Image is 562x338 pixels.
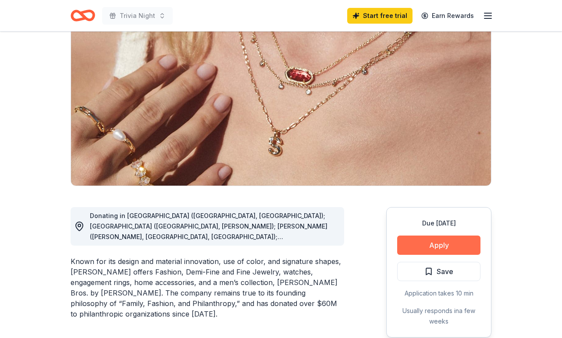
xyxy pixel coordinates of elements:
span: Save [437,266,453,277]
img: Image for Kendra Scott [71,18,491,186]
button: Trivia Night [102,7,173,25]
span: Trivia Night [120,11,155,21]
a: Home [71,5,95,26]
a: Start free trial [347,8,413,24]
button: Apply [397,236,480,255]
div: Application takes 10 min [397,288,480,299]
div: Due [DATE] [397,218,480,229]
button: Save [397,262,480,281]
div: Known for its design and material innovation, use of color, and signature shapes, [PERSON_NAME] o... [71,256,344,319]
a: Earn Rewards [416,8,479,24]
div: Usually responds in a few weeks [397,306,480,327]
